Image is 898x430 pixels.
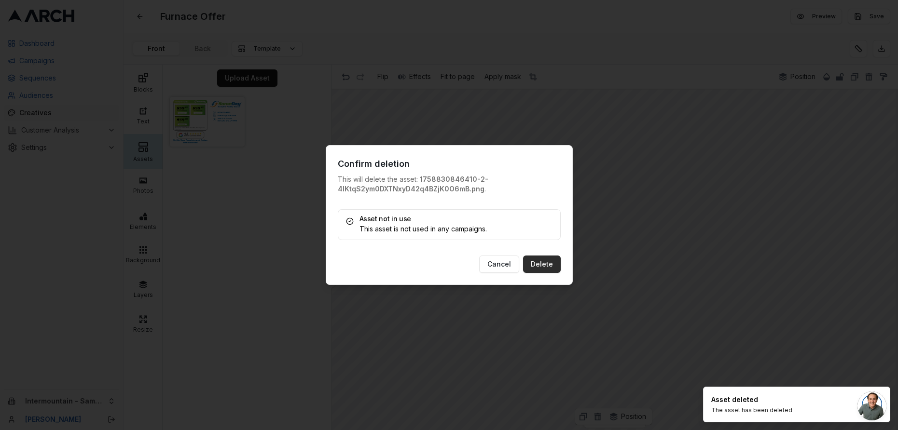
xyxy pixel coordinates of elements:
[346,224,553,234] div: This asset is not used in any campaigns.
[523,255,561,273] button: Delete
[479,255,519,273] button: Cancel
[338,175,561,194] p: This will delete the asset: .
[346,215,553,222] h5: Asset not in use
[338,157,561,171] h2: Confirm deletion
